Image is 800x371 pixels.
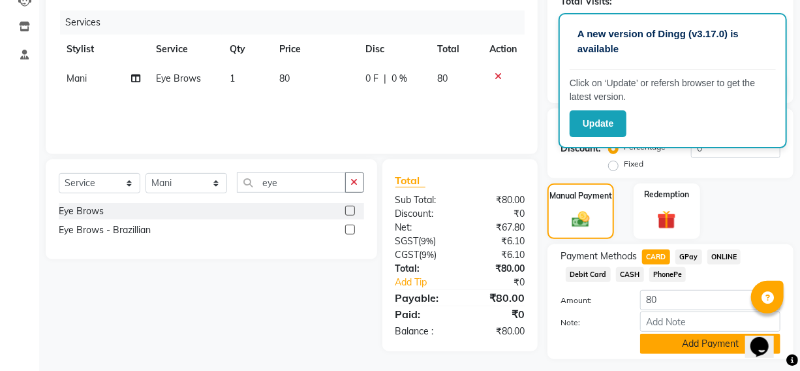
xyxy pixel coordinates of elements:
[472,276,534,289] div: ₹0
[386,193,460,207] div: Sub Total:
[230,73,235,84] span: 1
[644,189,689,201] label: Redemption
[566,267,611,282] span: Debit Card
[460,306,534,322] div: ₹0
[384,72,386,86] span: |
[60,10,534,35] div: Services
[395,174,425,187] span: Total
[551,317,630,329] label: Note:
[624,158,643,170] label: Fixed
[59,204,104,218] div: Eye Brows
[561,142,601,155] div: Discount:
[460,248,534,262] div: ₹6.10
[59,223,151,237] div: Eye Brows - Brazillian
[675,250,702,265] span: GPay
[156,73,201,84] span: Eye Brows
[386,290,460,306] div: Payable:
[422,236,434,246] span: 9%
[570,110,626,137] button: Update
[642,250,670,265] span: CARD
[460,193,534,207] div: ₹80.00
[577,27,768,56] p: A new version of Dingg (v3.17.0) is available
[386,221,460,234] div: Net:
[386,306,460,322] div: Paid:
[460,262,534,276] div: ₹80.00
[482,35,525,64] th: Action
[386,325,460,338] div: Balance :
[745,319,787,358] iframe: chat widget
[358,35,429,64] th: Disc
[395,249,420,261] span: CGST
[59,35,148,64] th: Stylist
[386,262,460,276] div: Total:
[386,207,460,221] div: Discount:
[549,190,612,202] label: Manual Payment
[460,325,534,338] div: ₹80.00
[386,248,460,262] div: ( )
[271,35,358,64] th: Price
[237,172,346,193] input: Search or Scan
[551,295,630,306] label: Amount:
[279,73,290,84] span: 80
[422,250,435,260] span: 9%
[67,73,87,84] span: Mani
[429,35,482,64] th: Total
[460,207,534,221] div: ₹0
[640,334,780,354] button: Add Payment
[616,267,644,282] span: CASH
[649,267,686,282] span: PhonePe
[707,250,741,265] span: ONLINE
[437,73,448,84] span: 80
[392,72,407,86] span: 0 %
[566,210,594,230] img: _cash.svg
[148,35,223,64] th: Service
[561,250,637,263] span: Payment Methods
[460,221,534,234] div: ₹67.80
[651,208,681,231] img: _gift.svg
[395,235,419,247] span: SGST
[386,276,472,289] a: Add Tip
[460,290,534,306] div: ₹80.00
[460,234,534,248] div: ₹6.10
[640,290,780,310] input: Amount
[386,234,460,248] div: ( )
[365,72,378,86] span: 0 F
[570,76,776,104] p: Click on ‘Update’ or refersh browser to get the latest version.
[640,312,780,332] input: Add Note
[222,35,271,64] th: Qty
